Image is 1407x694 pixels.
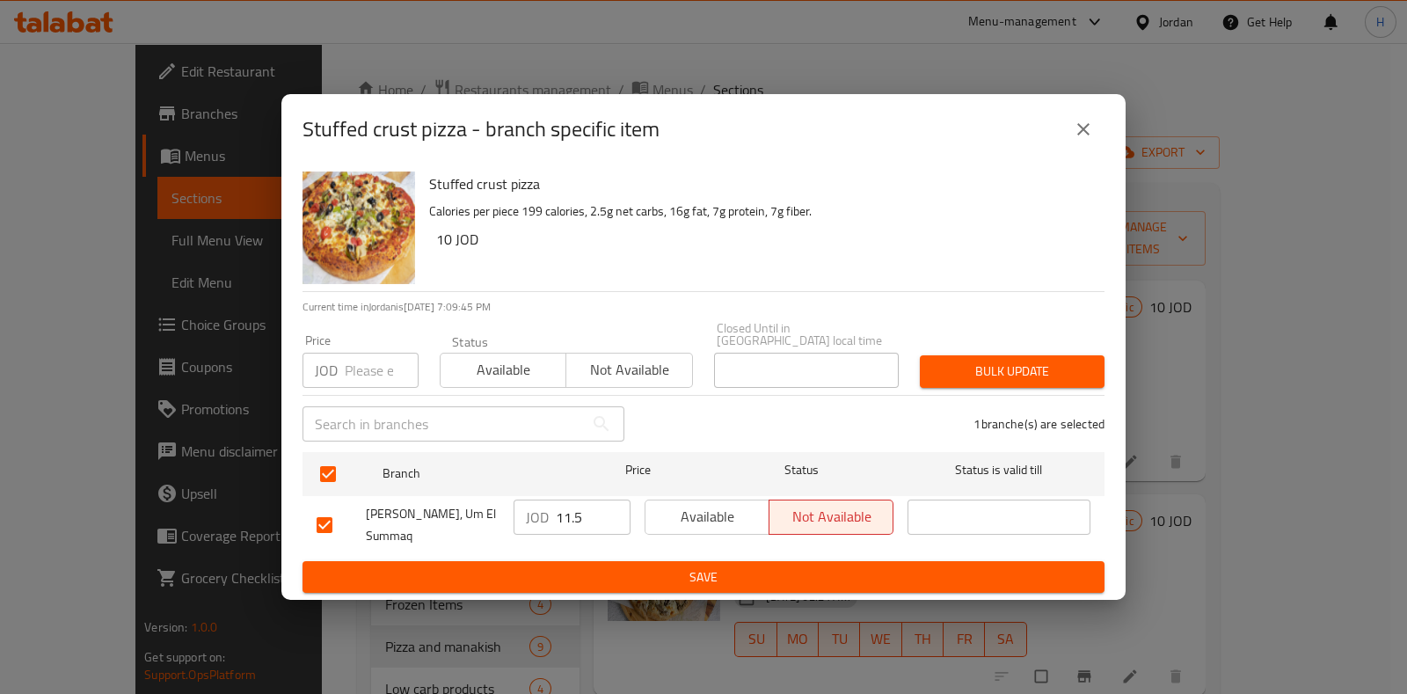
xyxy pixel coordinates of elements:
[973,415,1104,433] p: 1 branche(s) are selected
[303,561,1104,594] button: Save
[920,355,1104,388] button: Bulk update
[769,500,893,535] button: Not available
[776,504,886,530] span: Not available
[908,459,1090,481] span: Status is valid till
[345,353,419,388] input: Please enter price
[645,500,769,535] button: Available
[383,463,565,485] span: Branch
[580,459,696,481] span: Price
[366,503,499,547] span: [PERSON_NAME], Um El Summaq
[448,357,559,383] span: Available
[429,172,1090,196] h6: Stuffed crust pizza
[1062,108,1104,150] button: close
[556,500,631,535] input: Please enter price
[303,406,584,442] input: Search in branches
[711,459,893,481] span: Status
[317,566,1090,588] span: Save
[303,172,415,284] img: Stuffed crust pizza
[652,504,762,530] span: Available
[436,227,1090,252] h6: 10 JOD
[440,353,566,388] button: Available
[565,353,692,388] button: Not available
[303,299,1104,315] p: Current time in Jordan is [DATE] 7:09:45 PM
[315,360,338,381] p: JOD
[429,201,1090,223] p: Calories per piece 199 calories, 2.5g net carbs, 16g fat, 7g protein, 7g fiber.
[934,361,1090,383] span: Bulk update
[573,357,685,383] span: Not available
[303,115,660,143] h2: Stuffed crust pizza - branch specific item
[526,507,549,528] p: JOD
